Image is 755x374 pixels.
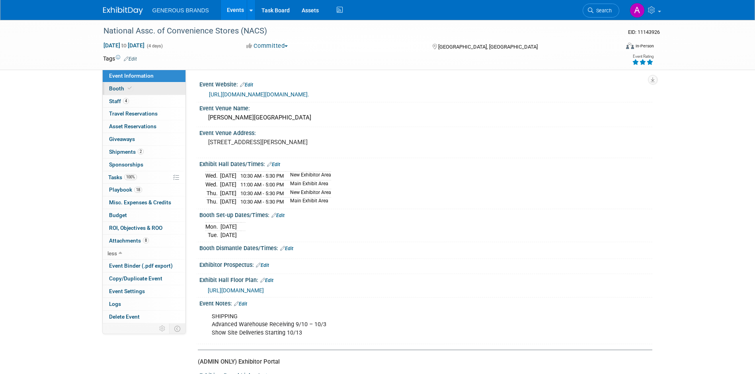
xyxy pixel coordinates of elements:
a: Edit [124,56,137,62]
a: Giveaways [103,133,185,145]
span: 10:30 AM - 5:30 PM [240,199,284,205]
span: 18 [134,187,142,193]
span: Event Settings [109,288,145,294]
a: Event Binder (.pdf export) [103,260,185,272]
span: Giveaways [109,136,135,142]
div: Exhibit Hall Dates/Times: [199,158,652,168]
span: Event Information [109,72,154,79]
img: ExhibitDay [103,7,143,15]
span: 100% [124,174,137,180]
a: Staff4 [103,95,185,108]
span: Budget [109,212,127,218]
td: [DATE] [220,189,236,198]
div: Event Website: [199,78,652,89]
td: Thu. [205,189,220,198]
span: Logs [109,301,121,307]
div: Event Notes: [199,298,652,308]
span: Tasks [108,174,137,180]
span: 11:00 AM - 5:00 PM [240,182,284,188]
span: Booth [109,85,133,92]
div: Exhibitor Prospectus: [199,259,652,269]
button: Committed [244,42,291,50]
td: Toggle Event Tabs [169,323,185,334]
span: (4 days) [146,43,163,49]
a: Event Settings [103,285,185,298]
img: Astrid Aguayo [630,3,645,18]
a: Asset Reservations [103,120,185,133]
td: [DATE] [220,198,236,206]
td: Tags [103,55,137,63]
div: Event Rating [632,55,654,59]
td: [DATE] [220,172,236,180]
div: Booth Set-up Dates/Times: [199,209,652,219]
span: less [107,250,117,257]
span: Event ID: 11143926 [628,29,660,35]
div: Event Format [572,41,654,53]
a: Tasks100% [103,171,185,184]
span: 2 [138,149,144,155]
span: to [120,42,128,49]
a: Edit [260,278,273,283]
span: [DATE] [DATE] [103,42,145,49]
span: 10:30 AM - 5:30 PM [240,190,284,196]
span: [GEOGRAPHIC_DATA], [GEOGRAPHIC_DATA] [438,44,538,50]
a: Event Information [103,70,185,82]
span: Misc. Expenses & Credits [109,199,171,206]
td: Main Exhibit Area [285,180,331,189]
span: Delete Event [109,313,140,320]
span: Asset Reservations [109,123,156,129]
a: Booth [103,82,185,95]
span: Copy/Duplicate Event [109,275,162,282]
a: Edit [256,262,269,268]
div: (ADMIN ONLY) Exhibitor Portal [198,358,646,366]
td: Main Exhibit Area [285,198,331,206]
a: Edit [240,82,253,88]
span: 8 [143,237,149,243]
div: Event Venue Name: [199,102,652,112]
span: Sponsorships [109,161,143,168]
span: 10:30 AM - 5:30 PM [240,173,284,179]
span: Event Binder (.pdf export) [109,262,173,269]
a: Search [583,4,619,18]
td: Thu. [205,198,220,206]
a: Edit [234,301,247,307]
div: Booth Dismantle Dates/Times: [199,242,652,253]
div: Exhibit Hall Floor Plan: [199,274,652,284]
a: Shipments2 [103,146,185,158]
td: [DATE] [220,231,237,239]
span: Travel Reservations [109,110,158,117]
a: Misc. Expenses & Credits [103,196,185,209]
a: Delete Event [103,311,185,323]
div: National Assc. of Convenience Stores (NACS) [101,24,607,38]
a: Edit [271,213,285,218]
span: Search [593,8,612,14]
a: Edit [267,162,280,167]
span: Staff [109,98,129,104]
span: Playbook [109,186,142,193]
td: New Exhibitor Area [285,189,331,198]
a: Attachments8 [103,235,185,247]
img: Format-Inperson.png [626,43,634,49]
a: Sponsorships [103,159,185,171]
a: Logs [103,298,185,310]
span: Attachments [109,237,149,244]
td: Personalize Event Tab Strip [156,323,170,334]
pre: [STREET_ADDRESS][PERSON_NAME] [208,139,379,146]
a: Travel Reservations [103,108,185,120]
a: less [103,247,185,260]
span: GENEROUS BRANDS [152,7,209,14]
td: [DATE] [220,180,236,189]
a: ROI, Objectives & ROO [103,222,185,234]
div: Event Venue Address: [199,127,652,137]
td: Mon. [205,223,220,231]
td: New Exhibitor Area [285,172,331,180]
a: [URL][DOMAIN_NAME][DOMAIN_NAME]. [209,91,309,98]
div: SHIPPING Advanced Warehouse Receiving 9/10 – 10/3 Show Site Deliveries Starting 10/13 [206,309,565,341]
div: [PERSON_NAME][GEOGRAPHIC_DATA] [205,112,646,124]
td: Wed. [205,172,220,180]
span: ROI, Objectives & ROO [109,225,162,231]
a: Copy/Duplicate Event [103,272,185,285]
td: [DATE] [220,223,237,231]
span: [URL][DOMAIN_NAME] [208,287,264,294]
a: Edit [280,246,293,251]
